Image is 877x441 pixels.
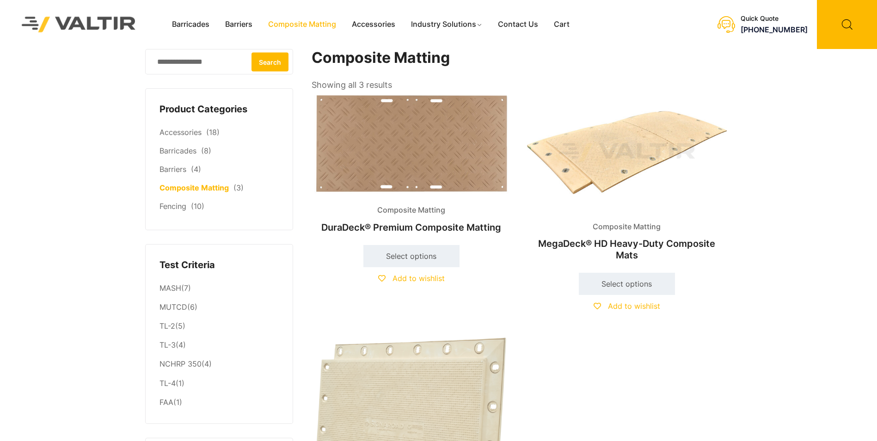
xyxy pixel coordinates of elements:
h4: Test Criteria [159,258,279,272]
a: MASH [159,283,181,293]
a: Composite MattingMegaDeck® HD Heavy-Duty Composite Mats [527,92,727,265]
li: (1) [159,393,279,410]
a: Barricades [159,146,196,155]
span: Add to wishlist [608,301,660,311]
h2: DuraDeck® Premium Composite Matting [312,217,511,238]
li: (5) [159,317,279,336]
h1: Composite Matting [312,49,728,67]
a: Accessories [159,128,202,137]
a: TL-2 [159,321,175,331]
span: (3) [233,183,244,192]
a: Composite Matting [260,18,344,31]
a: Barricades [164,18,217,31]
a: Select options for “DuraDeck® Premium Composite Matting” [363,245,460,267]
a: Contact Us [490,18,546,31]
a: Composite Matting [159,183,229,192]
img: Valtir Rentals [10,5,148,44]
button: Search [251,52,288,71]
div: Quick Quote [741,15,808,23]
a: Cart [546,18,577,31]
li: (7) [159,279,279,298]
a: Accessories [344,18,403,31]
a: NCHRP 350 [159,359,202,368]
p: Showing all 3 results [312,77,392,93]
span: Composite Matting [370,203,452,217]
h4: Product Categories [159,103,279,116]
a: Industry Solutions [403,18,491,31]
li: (4) [159,355,279,374]
a: Barriers [159,165,186,174]
span: Composite Matting [586,220,668,234]
a: Select options for “MegaDeck® HD Heavy-Duty Composite Mats” [579,273,675,295]
a: Composite MattingDuraDeck® Premium Composite Matting [312,92,511,238]
a: FAA [159,398,173,407]
a: Add to wishlist [594,301,660,311]
a: Fencing [159,202,186,211]
li: (1) [159,374,279,393]
span: Add to wishlist [393,274,445,283]
span: (4) [191,165,201,174]
a: Add to wishlist [378,274,445,283]
a: Barriers [217,18,260,31]
h2: MegaDeck® HD Heavy-Duty Composite Mats [527,233,727,265]
span: (18) [206,128,220,137]
a: [PHONE_NUMBER] [741,25,808,34]
span: (10) [191,202,204,211]
a: TL-4 [159,379,176,388]
li: (4) [159,336,279,355]
li: (6) [159,298,279,317]
a: MUTCD [159,302,187,312]
span: (8) [201,146,211,155]
a: TL-3 [159,340,176,349]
